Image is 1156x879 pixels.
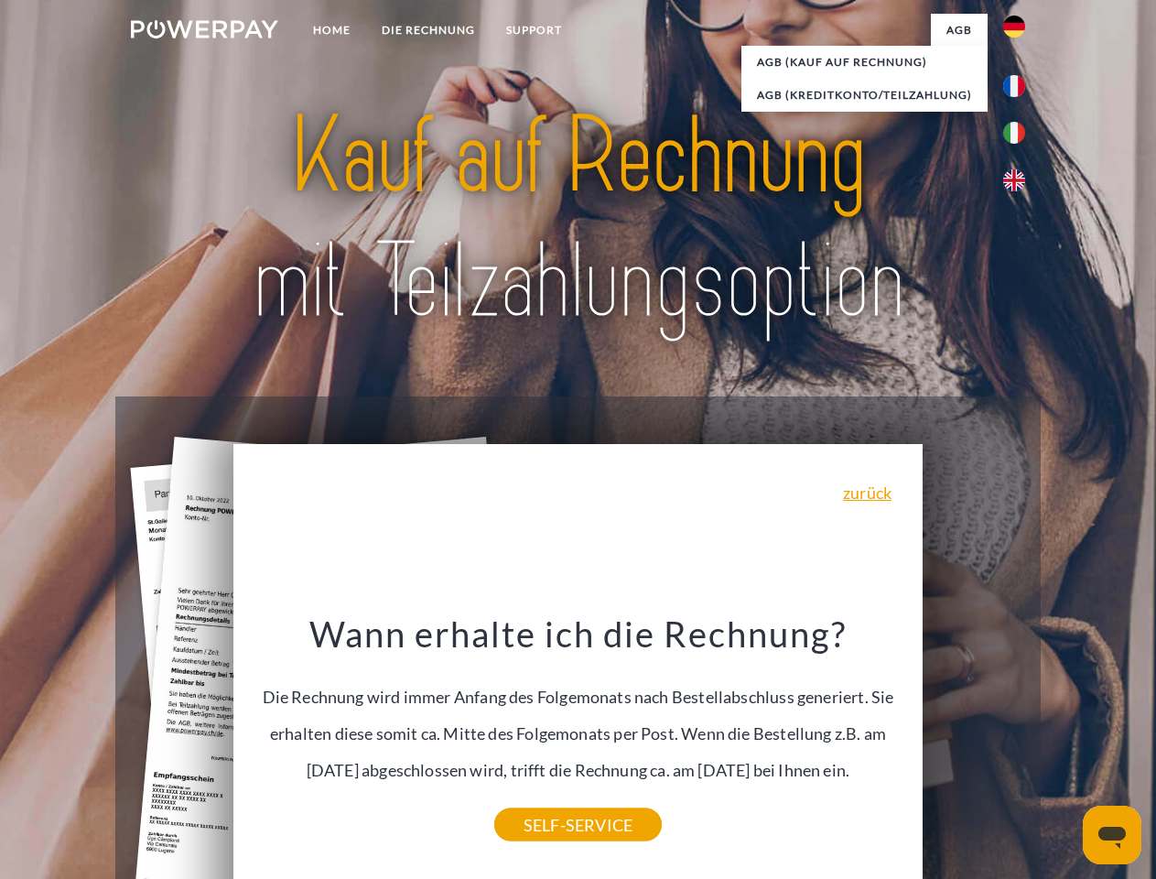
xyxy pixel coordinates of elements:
[1003,16,1025,38] img: de
[931,14,988,47] a: agb
[741,46,988,79] a: AGB (Kauf auf Rechnung)
[244,612,913,656] h3: Wann erhalte ich die Rechnung?
[1003,122,1025,144] img: it
[1003,169,1025,191] img: en
[741,79,988,112] a: AGB (Kreditkonto/Teilzahlung)
[1083,806,1141,864] iframe: Schaltfläche zum Öffnen des Messaging-Fensters
[175,88,981,351] img: title-powerpay_de.svg
[131,20,278,38] img: logo-powerpay-white.svg
[297,14,366,47] a: Home
[494,808,662,841] a: SELF-SERVICE
[366,14,491,47] a: DIE RECHNUNG
[244,612,913,825] div: Die Rechnung wird immer Anfang des Folgemonats nach Bestellabschluss generiert. Sie erhalten dies...
[1003,75,1025,97] img: fr
[843,484,891,501] a: zurück
[491,14,578,47] a: SUPPORT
